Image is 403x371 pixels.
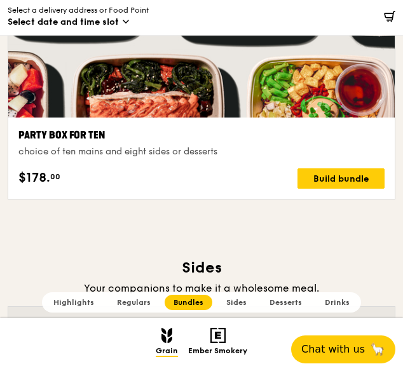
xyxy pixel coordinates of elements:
[297,168,385,189] div: Build bundle
[18,145,385,158] div: choice of ten mains and eight sides or desserts
[18,128,385,143] div: Party Box for Ten
[8,258,395,278] h3: Sides
[210,328,226,343] img: Ember Smokery mobile logo
[8,5,149,15] span: Select a delivery address or Food Point
[8,16,119,29] span: Select date and time slot
[50,172,60,182] span: 00
[291,335,395,363] button: Chat with us🦙
[188,346,247,357] span: Ember Smokery
[161,328,172,343] img: Grain mobile logo
[8,281,395,296] div: Your companions to make it a wholesome meal.
[370,343,385,356] span: 🦙
[156,346,178,357] span: Grain
[301,343,365,356] span: Chat with us
[18,168,50,187] span: $178.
